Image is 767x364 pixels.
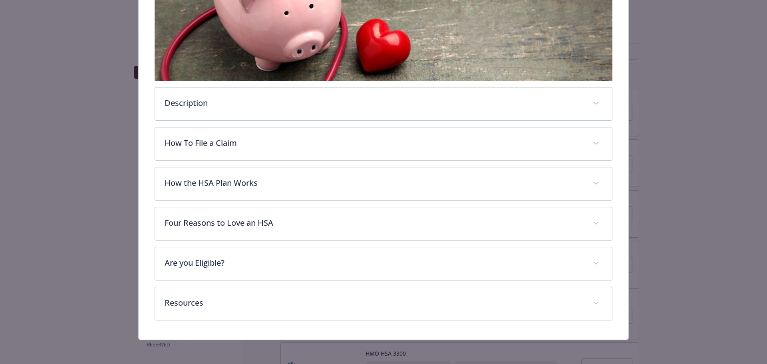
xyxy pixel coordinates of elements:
[155,207,612,240] div: Four Reasons to Love an HSA
[155,247,612,280] div: Are you Eligible?
[165,217,584,229] p: Four Reasons to Love an HSA
[155,127,612,160] div: How To File a Claim
[165,97,584,109] p: Description
[155,287,612,320] div: Resources
[165,257,584,269] p: Are you Eligible?
[165,297,584,309] p: Resources
[155,167,612,200] div: How the HSA Plan Works
[165,177,584,189] p: How the HSA Plan Works
[155,88,612,120] div: Description
[165,137,584,149] p: How To File a Claim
